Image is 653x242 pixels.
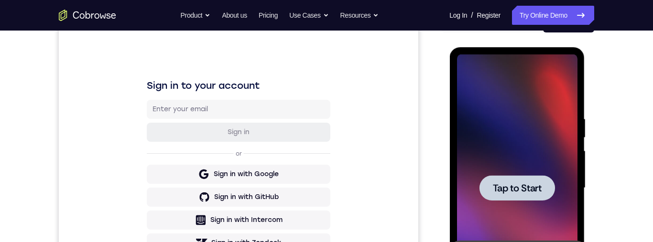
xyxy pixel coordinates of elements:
button: Product [181,6,211,25]
button: Resources [340,6,379,25]
span: Tap to Start [43,136,92,146]
a: Go to the home page [59,10,116,21]
button: Sign in with Intercom [88,197,272,216]
a: Log In [449,6,467,25]
button: Tap to Start [30,128,105,153]
span: / [471,10,473,21]
div: Sign in with Zendesk [152,225,223,234]
a: About us [222,6,247,25]
div: Sign in with Google [155,156,220,166]
a: Pricing [259,6,278,25]
a: Try Online Demo [512,6,594,25]
button: Sign in with Google [88,151,272,170]
a: Register [477,6,501,25]
button: Use Cases [289,6,328,25]
button: Sign in [88,109,272,128]
div: Sign in with Intercom [152,202,224,211]
p: or [175,137,185,144]
button: Sign in with GitHub [88,174,272,193]
button: Sign in with Zendesk [88,220,272,239]
h1: Sign in to your account [88,65,272,79]
div: Sign in with GitHub [155,179,220,189]
input: Enter your email [94,91,266,101]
